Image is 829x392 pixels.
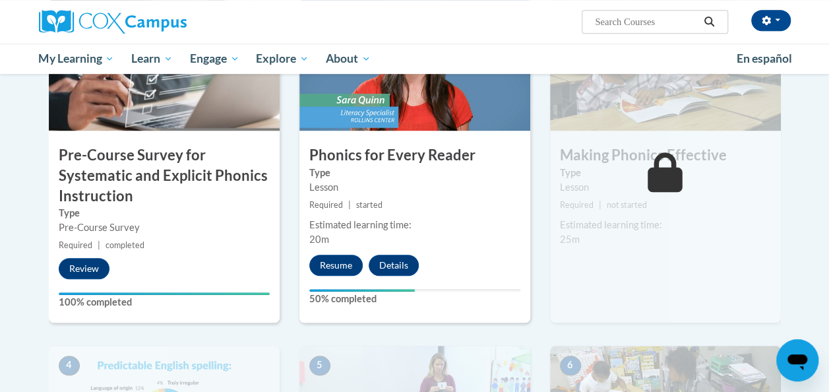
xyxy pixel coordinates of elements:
a: Engage [181,44,248,74]
a: Cox Campus [39,10,276,34]
label: 50% completed [309,292,520,306]
button: Search [699,14,719,30]
a: Learn [123,44,181,74]
label: Type [309,166,520,180]
iframe: Button to launch messaging window [776,339,818,381]
span: | [599,200,601,210]
a: My Learning [30,44,123,74]
div: Lesson [309,180,520,195]
h3: Pre-Course Survey for Systematic and Explicit Phonics Instruction [49,145,280,206]
div: Your progress [309,289,415,292]
a: About [317,44,379,74]
span: My Learning [38,51,114,67]
span: En español [737,51,792,65]
label: Type [560,166,771,180]
div: Pre-Course Survey [59,220,270,235]
span: 20m [309,234,329,245]
span: completed [106,240,144,250]
button: Review [59,258,109,279]
h3: Making Phonics Effective [550,145,781,166]
div: Main menu [29,44,801,74]
div: Estimated learning time: [309,218,520,232]
button: Details [369,255,419,276]
span: started [356,200,383,210]
span: Required [309,200,343,210]
span: Required [560,200,594,210]
span: 4 [59,356,80,376]
button: Account Settings [751,10,791,31]
div: Estimated learning time: [560,218,771,232]
a: En español [728,45,801,73]
span: | [98,240,100,250]
span: | [348,200,351,210]
div: Your progress [59,292,270,295]
span: Explore [256,51,309,67]
label: 100% completed [59,295,270,310]
button: Resume [309,255,363,276]
span: Engage [190,51,239,67]
span: About [326,51,371,67]
span: Learn [131,51,173,67]
label: Type [59,206,270,220]
input: Search Courses [594,14,699,30]
span: 5 [309,356,330,376]
span: Required [59,240,92,250]
span: 25m [560,234,580,245]
a: Explore [247,44,317,74]
h3: Phonics for Every Reader [299,145,530,166]
div: Lesson [560,180,771,195]
img: Cox Campus [39,10,187,34]
span: 6 [560,356,581,376]
span: not started [607,200,647,210]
